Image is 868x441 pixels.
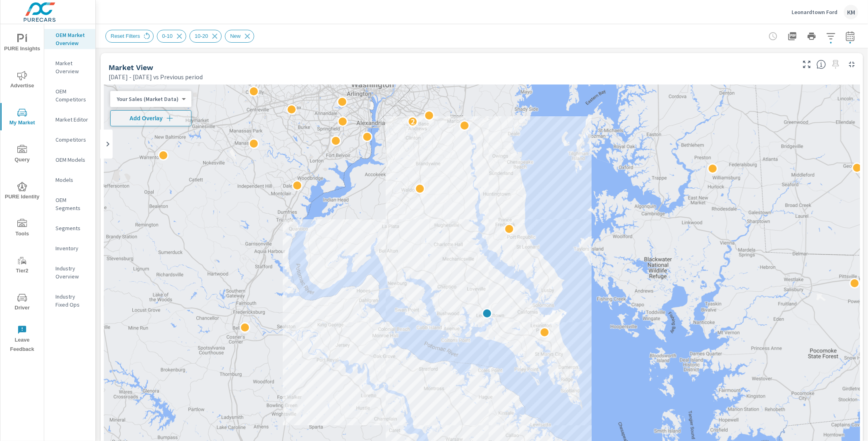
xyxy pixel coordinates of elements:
[3,293,41,313] span: Driver
[56,196,89,212] p: OEM Segments
[56,244,89,252] p: Inventory
[56,176,89,184] p: Models
[44,222,95,234] div: Segments
[3,325,41,354] span: Leave Feedback
[56,224,89,232] p: Segments
[110,110,191,126] button: Add Overlay
[56,87,89,103] p: OEM Competitors
[109,72,203,82] p: [DATE] - [DATE] vs Previous period
[44,113,95,126] div: Market Editor
[44,194,95,214] div: OEM Segments
[844,5,858,19] div: KM
[56,31,89,47] p: OEM Market Overview
[106,33,145,39] span: Reset Filters
[411,117,415,126] p: 2
[56,156,89,164] p: OEM Models
[189,30,222,43] div: 10-20
[44,154,95,166] div: OEM Models
[784,28,800,44] button: "Export Report to PDF"
[109,63,153,72] h5: Market View
[3,108,41,128] span: My Market
[44,57,95,77] div: Market Overview
[56,136,89,144] p: Competitors
[44,134,95,146] div: Competitors
[56,115,89,124] p: Market Editor
[792,8,837,16] p: Leonardtown Ford
[44,29,95,49] div: OEM Market Overview
[3,219,41,239] span: Tools
[3,34,41,54] span: PURE Insights
[800,58,813,71] button: Make Fullscreen
[190,33,213,39] span: 10-20
[157,33,177,39] span: 0-10
[0,24,44,357] div: nav menu
[3,182,41,202] span: PURE Identity
[3,145,41,165] span: Query
[829,58,842,71] span: Select a preset date range to save this widget
[44,291,95,311] div: Industry Fixed Ops
[225,33,245,39] span: New
[56,59,89,75] p: Market Overview
[842,28,858,44] button: Select Date Range
[3,256,41,276] span: Tier2
[117,95,179,103] p: Your Sales (Market Data)
[3,71,41,91] span: Advertise
[157,30,186,43] div: 0-10
[804,28,820,44] button: Print Report
[44,242,95,254] div: Inventory
[56,293,89,309] p: Industry Fixed Ops
[845,58,858,71] button: Minimize Widget
[823,28,839,44] button: Apply Filters
[44,85,95,105] div: OEM Competitors
[114,114,188,122] span: Add Overlay
[44,174,95,186] div: Models
[56,264,89,280] p: Industry Overview
[44,262,95,282] div: Industry Overview
[105,30,154,43] div: Reset Filters
[110,95,185,103] div: Your Sales (Market Data)
[817,60,826,69] span: Find the biggest opportunities in your market for your inventory. Understand by postal code where...
[225,30,254,43] div: New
